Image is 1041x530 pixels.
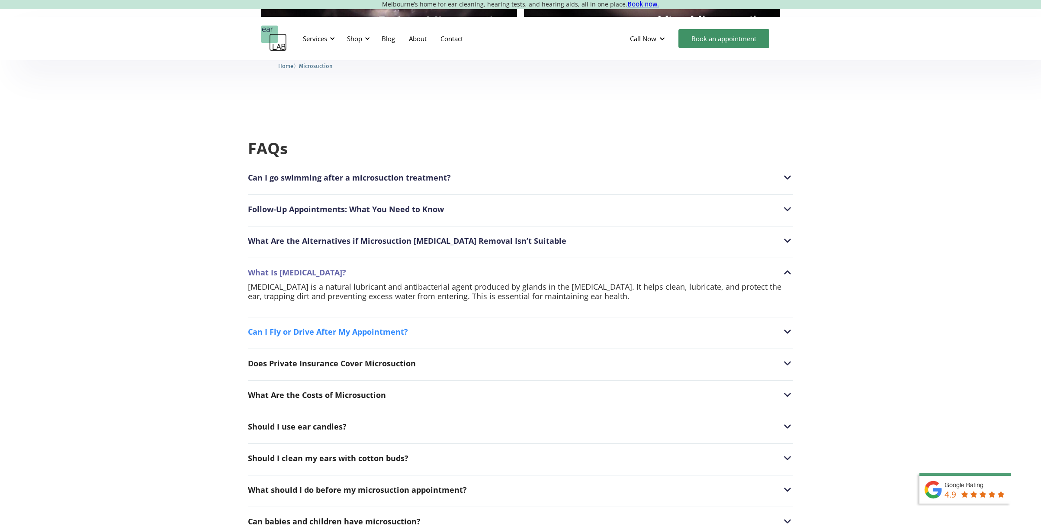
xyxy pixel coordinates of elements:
[248,173,451,182] div: Can I go swimming after a microsuction treatment?
[342,26,373,52] div: Shop
[298,26,337,52] div: Services
[248,452,793,464] div: Should I clean my ears with cotton buds?Should I clean my ears with cotton buds?
[782,516,793,527] img: Can babies and children have microsuction?
[248,421,793,432] div: Should I use ear candles?Should I use ear candles?
[248,282,793,310] nav: What Is [MEDICAL_DATA]?What Is Earwax?
[261,26,287,52] a: home
[278,61,299,71] li: 〉
[248,389,793,401] div: What Are the Costs of MicrosuctionWhat Are the Costs of Microsuction
[248,422,347,431] div: Should I use ear candles?
[678,29,769,48] a: Book an appointment
[248,282,793,301] p: [MEDICAL_DATA] is a natural lubricant and antibacterial agent produced by glands in the [MEDICAL_...
[248,391,386,399] div: What Are the Costs of Microsuction
[248,327,408,336] div: Can I Fly or Drive After My Appointment?
[630,34,656,43] div: Call Now
[782,452,793,464] img: Should I clean my ears with cotton buds?
[782,267,793,278] img: What Is Earwax?
[248,205,444,213] div: Follow-Up Appointments: What You Need to Know
[303,34,327,43] div: Services
[402,26,434,51] a: About
[782,358,793,369] img: Does Private Insurance Cover Microsuction
[248,517,421,526] div: Can babies and children have microsuction?
[623,26,674,52] div: Call Now
[278,63,293,69] span: Home
[248,359,416,368] div: Does Private Insurance Cover Microsuction
[782,484,793,495] img: What should I do before my microsuction appointment?
[248,139,793,159] h2: FAQs
[375,26,402,51] a: Blog
[248,268,346,277] div: What Is [MEDICAL_DATA]?
[248,454,408,462] div: Should I clean my ears with cotton buds?
[782,204,793,215] img: Follow-Up Appointments: What You Need to Know
[248,172,793,183] div: Can I go swimming after a microsuction treatment?Can I go swimming after a microsuction treatment?
[434,26,470,51] a: Contact
[248,267,793,278] div: What Is [MEDICAL_DATA]?What Is Earwax?
[299,63,333,69] span: Microsuction
[248,516,793,527] div: Can babies and children have microsuction?Can babies and children have microsuction?
[248,235,793,246] div: What Are the Alternatives if Microsuction [MEDICAL_DATA] Removal Isn’t SuitableWhat Are the Alter...
[248,358,793,369] div: Does Private Insurance Cover MicrosuctionDoes Private Insurance Cover Microsuction
[782,235,793,246] img: What Are the Alternatives if Microsuction Earwax Removal Isn’t Suitable
[782,389,793,401] img: What Are the Costs of Microsuction
[347,34,362,43] div: Shop
[299,61,333,70] a: Microsuction
[278,61,293,70] a: Home
[248,326,793,337] div: Can I Fly or Drive After My Appointment?Can I Fly or Drive After My Appointment?
[248,204,793,215] div: Follow-Up Appointments: What You Need to KnowFollow-Up Appointments: What You Need to Know
[782,421,793,432] img: Should I use ear candles?
[248,484,793,495] div: What should I do before my microsuction appointment?What should I do before my microsuction appoi...
[782,326,793,337] img: Can I Fly or Drive After My Appointment?
[248,236,566,245] div: What Are the Alternatives if Microsuction [MEDICAL_DATA] Removal Isn’t Suitable
[782,172,793,183] img: Can I go swimming after a microsuction treatment?
[248,485,467,494] div: What should I do before my microsuction appointment?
